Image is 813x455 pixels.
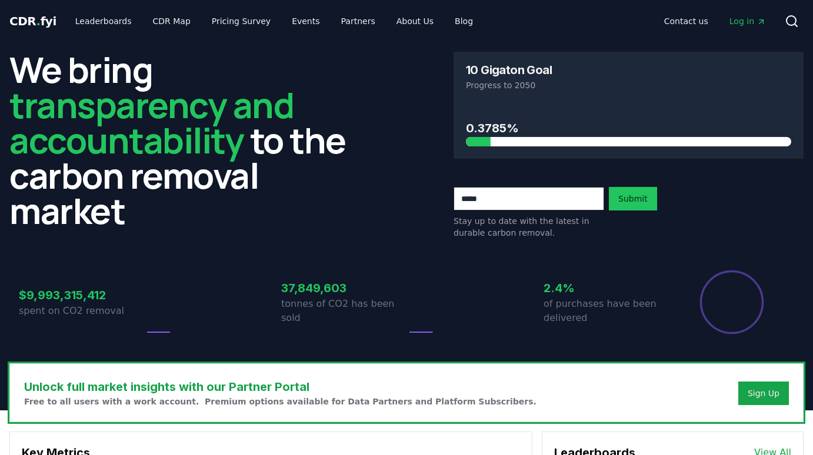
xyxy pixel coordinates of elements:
p: Progress to 2050 [466,79,791,91]
span: transparency and accountability [9,81,294,164]
a: CDR Map [144,11,200,32]
span: . [36,14,41,28]
h3: 37,849,603 [281,279,406,297]
a: Partners [332,11,385,32]
button: Sign Up [738,382,789,405]
h3: 10 Gigaton Goal [466,64,552,76]
span: CDR fyi [9,14,56,28]
a: Pricing Survey [202,11,280,32]
a: About Us [387,11,443,32]
h3: Unlock full market insights with our Partner Portal [24,378,537,396]
p: spent on CO2 removal [19,304,144,318]
a: Contact us [655,11,718,32]
h3: 0.3785% [466,119,791,137]
a: Sign Up [748,387,779,399]
h3: $9,993,315,412 [19,286,144,304]
button: Submit [609,187,657,210]
span: Log in [729,15,766,27]
div: Percentage of sales delivered [699,269,765,335]
h2: We bring to the carbon removal market [9,52,359,228]
h3: 2.4% [544,279,669,297]
a: Log in [720,11,775,32]
nav: Main [655,11,775,32]
p: of purchases have been delivered [544,297,669,325]
p: Stay up to date with the latest in durable carbon removal. [454,215,604,239]
nav: Main [66,11,482,32]
a: Leaderboards [66,11,141,32]
a: Events [282,11,329,32]
a: Blog [445,11,482,32]
p: tonnes of CO2 has been sold [281,297,406,325]
p: Free to all users with a work account. Premium options available for Data Partners and Platform S... [24,396,537,407]
a: CDR.fyi [9,13,56,29]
